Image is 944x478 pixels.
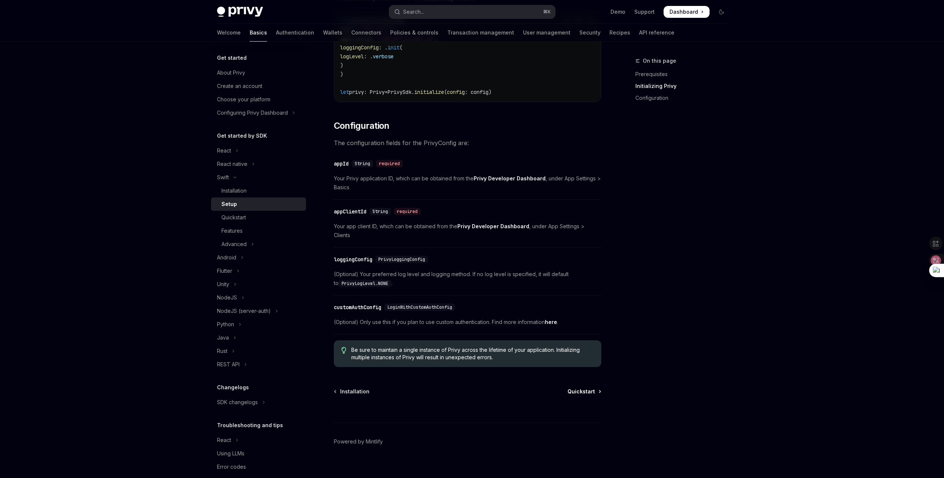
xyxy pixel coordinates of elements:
[568,388,595,395] span: Quickstart
[447,89,465,95] span: config
[639,24,674,42] a: API reference
[217,333,229,342] div: Java
[217,253,236,262] div: Android
[217,280,229,289] div: Unity
[341,347,346,354] svg: Tip
[385,89,388,95] span: =
[217,436,231,445] div: React
[211,396,306,409] button: Toggle SDK changelogs section
[250,24,267,42] a: Basics
[340,89,349,95] span: let
[545,319,557,325] a: here
[217,7,263,17] img: dark logo
[378,256,425,262] span: PrivyLoggingConfig
[334,120,389,132] span: Configuration
[211,304,306,318] button: Toggle NodeJS (server-auth) section
[389,5,555,19] button: Open search
[334,174,601,192] span: Your Privy application ID, which can be obtained from the , under App Settings > Basics
[387,304,452,310] span: LoginWithCustomAuthConfig
[211,238,306,251] button: Toggle Advanced section
[609,24,630,42] a: Recipes
[635,68,733,80] a: Prerequisites
[211,211,306,224] a: Quickstart
[217,383,249,392] h5: Changelogs
[211,318,306,331] button: Toggle Python section
[217,24,241,42] a: Welcome
[474,175,546,181] strong: Privy Developer Dashboard
[635,92,733,104] a: Configuration
[217,266,232,275] div: Flutter
[355,161,370,167] span: String
[579,24,601,42] a: Security
[211,157,306,171] button: Toggle React native section
[217,53,247,62] h5: Get started
[643,56,676,65] span: On this page
[465,89,491,95] span: : config)
[340,71,343,78] span: )
[211,171,306,184] button: Toggle Swift section
[217,95,270,104] div: Choose your platform
[523,24,570,42] a: User management
[276,24,314,42] a: Authentication
[217,449,244,458] div: Using LLMs
[211,79,306,93] a: Create an account
[339,280,391,287] code: PrivyLogLevel.NONE
[334,160,349,167] div: appId
[211,344,306,358] button: Toggle Rust section
[403,7,424,16] div: Search...
[379,44,388,51] span: : .
[221,226,243,235] div: Features
[211,144,306,157] button: Toggle React section
[217,398,258,407] div: SDK changelogs
[399,44,402,51] span: (
[217,293,237,302] div: NodeJS
[211,433,306,447] button: Toggle React section
[447,24,514,42] a: Transaction management
[334,138,601,148] span: The configuration fields for the PrivyConfig are:
[474,175,546,182] a: Privy Developer Dashboard
[376,160,403,167] div: required
[364,53,373,60] span: : .
[351,346,593,361] span: Be sure to maintain a single instance of Privy across the lifetime of your application. Initializ...
[340,62,343,69] span: )
[394,208,421,215] div: required
[388,89,414,95] span: PrivySdk.
[373,53,394,60] span: verbose
[334,222,601,240] span: Your app client ID, which can be obtained from the , under App Settings > Clients
[211,291,306,304] button: Toggle NodeJS section
[217,347,227,356] div: Rust
[211,278,306,291] button: Toggle Unity section
[716,6,727,18] button: Toggle dark mode
[457,223,529,230] a: Privy Developer Dashboard
[334,318,601,327] span: (Optional) Only use this if you plan to use custom authentication. Find more information .
[568,388,601,395] a: Quickstart
[211,460,306,474] a: Error codes
[335,388,369,395] a: Installation
[388,44,399,51] span: init
[211,264,306,278] button: Toggle Flutter section
[340,53,364,60] span: logLevel
[211,224,306,238] a: Features
[211,358,306,371] button: Toggle REST API section
[217,173,229,182] div: Swift
[457,223,529,229] strong: Privy Developer Dashboard
[217,307,271,315] div: NodeJS (server-auth)
[670,8,698,16] span: Dashboard
[334,208,366,215] div: appClientId
[217,146,231,155] div: React
[211,331,306,344] button: Toggle Java section
[340,388,369,395] span: Installation
[217,320,234,329] div: Python
[211,251,306,264] button: Toggle Android section
[635,80,733,92] a: Initializing Privy
[334,256,372,263] div: loggingConfig
[211,66,306,79] a: About Privy
[334,304,381,311] div: customAuthConfig
[664,6,710,18] a: Dashboard
[217,462,246,471] div: Error codes
[217,68,245,77] div: About Privy
[334,438,383,445] a: Powered by Mintlify
[217,160,247,168] div: React native
[211,184,306,197] a: Installation
[334,270,601,288] span: (Optional) Your preferred log level and logging method. If no log level is specified, it will def...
